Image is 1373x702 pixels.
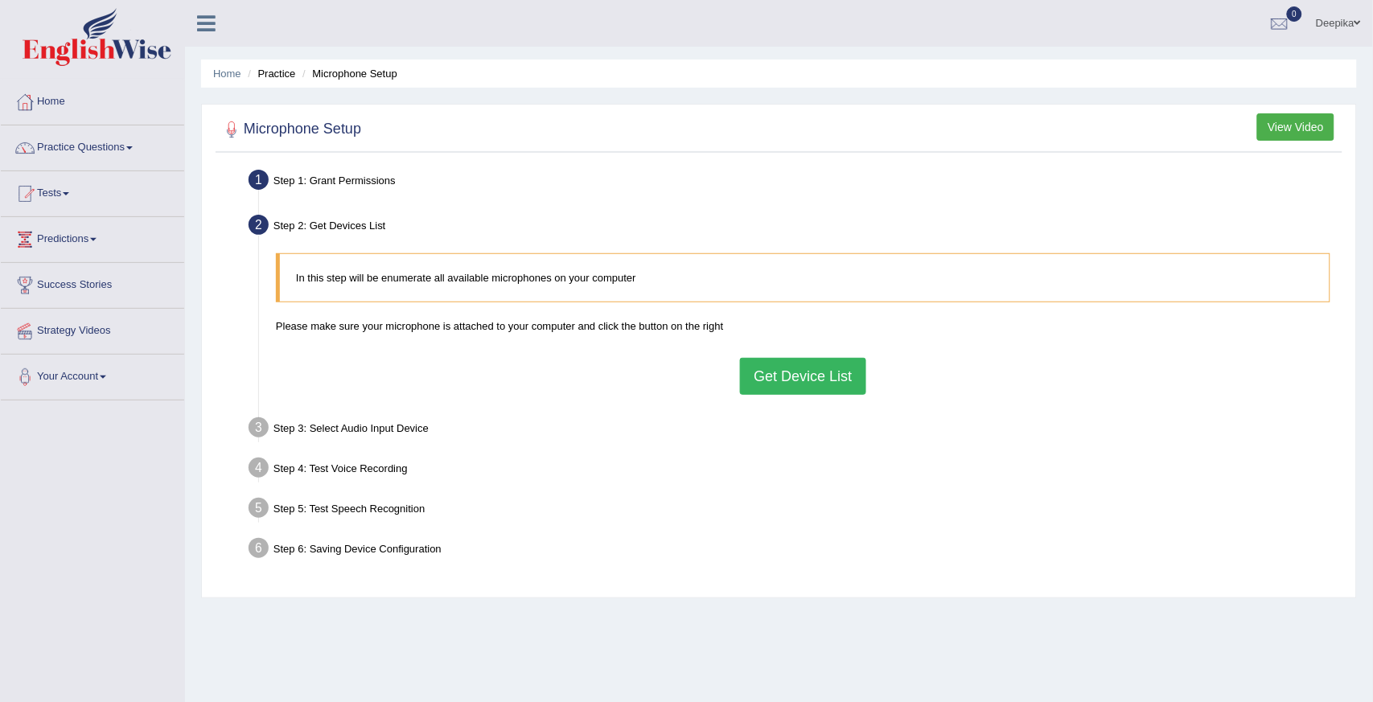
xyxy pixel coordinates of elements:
[1,309,184,349] a: Strategy Videos
[276,318,1330,334] p: Please make sure your microphone is attached to your computer and click the button on the right
[241,413,1349,448] div: Step 3: Select Audio Input Device
[276,253,1330,302] blockquote: In this step will be enumerate all available microphones on your computer
[298,66,397,81] li: Microphone Setup
[241,533,1349,569] div: Step 6: Saving Device Configuration
[1287,6,1303,22] span: 0
[1,171,184,211] a: Tests
[241,210,1349,245] div: Step 2: Get Devices List
[244,66,295,81] li: Practice
[241,493,1349,528] div: Step 5: Test Speech Recognition
[1,217,184,257] a: Predictions
[1,263,184,303] a: Success Stories
[1257,113,1334,141] button: View Video
[1,80,184,120] a: Home
[241,165,1349,200] div: Step 1: Grant Permissions
[220,117,361,142] h2: Microphone Setup
[213,68,241,80] a: Home
[241,453,1349,488] div: Step 4: Test Voice Recording
[1,125,184,166] a: Practice Questions
[1,355,184,395] a: Your Account
[740,358,865,395] button: Get Device List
